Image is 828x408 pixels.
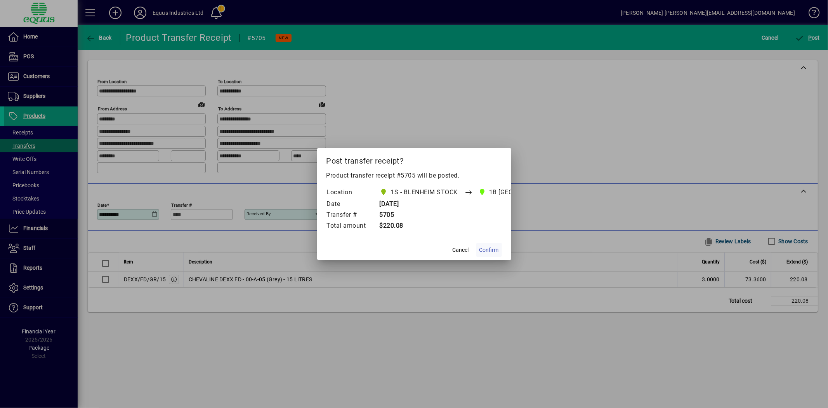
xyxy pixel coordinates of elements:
h2: Post transfer receipt? [317,148,511,171]
td: Location [326,187,374,199]
span: 1S - BLENHEIM STOCK [391,188,458,197]
td: Transfer # [326,210,374,221]
span: 1B BLENHEIM [476,187,564,198]
td: 5705 [374,210,576,221]
td: $220.08 [374,221,576,232]
p: Product transfer receipt #5705 will be posted. [326,171,502,180]
button: Confirm [476,243,502,257]
span: 1B [GEOGRAPHIC_DATA] [489,188,561,197]
td: [DATE] [374,199,576,210]
span: 1S - BLENHEIM STOCK [378,187,461,198]
td: Total amount [326,221,374,232]
td: Date [326,199,374,210]
span: Confirm [479,246,499,254]
button: Cancel [448,243,473,257]
span: Cancel [453,246,469,254]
